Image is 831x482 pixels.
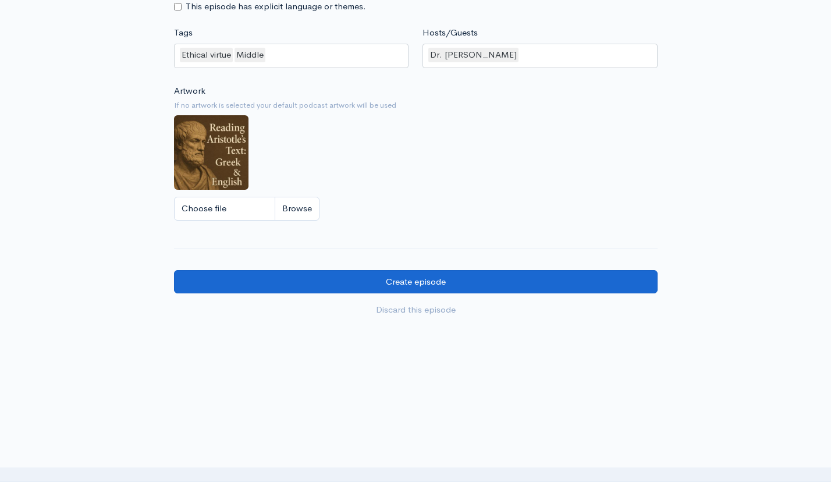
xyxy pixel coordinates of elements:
[174,298,658,322] a: Discard this episode
[235,48,265,62] div: Middle
[422,26,478,40] label: Hosts/Guests
[174,84,205,98] label: Artwork
[174,270,658,294] input: Create episode
[174,26,193,40] label: Tags
[180,48,233,62] div: Ethical virtue
[174,100,658,111] small: If no artwork is selected your default podcast artwork will be used
[428,48,519,62] div: Dr. [PERSON_NAME]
